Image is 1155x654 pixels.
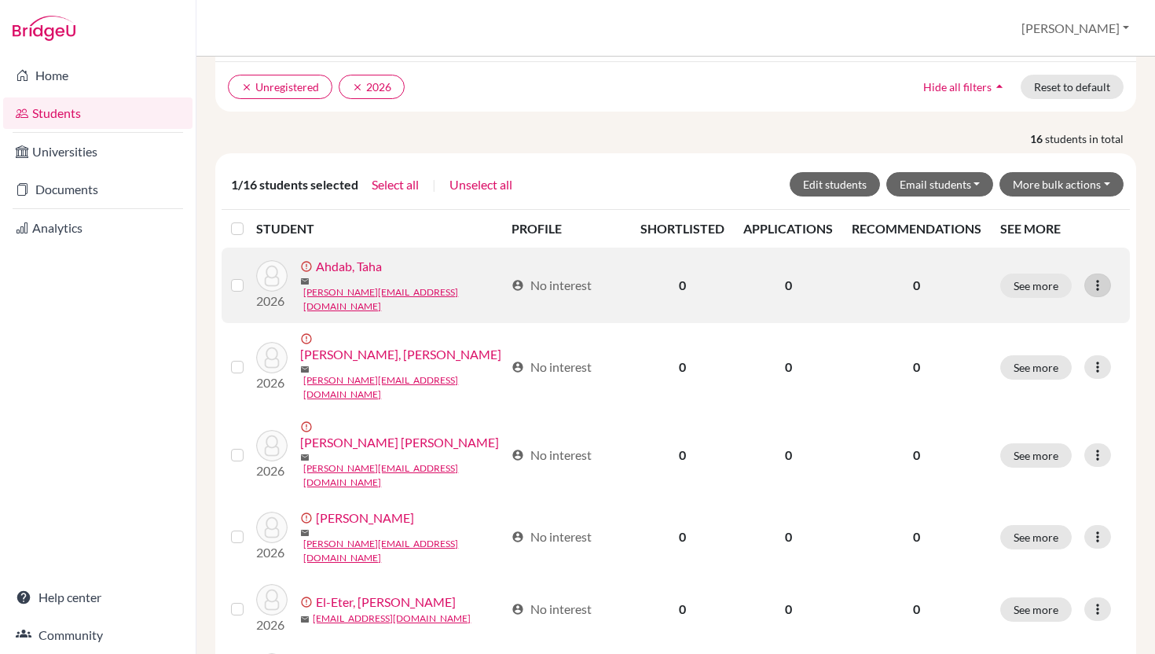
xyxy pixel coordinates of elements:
[432,175,436,194] span: |
[300,333,316,345] span: error_outline
[1000,355,1072,380] button: See more
[511,449,524,461] span: account_circle
[316,593,456,612] a: El-Eter, [PERSON_NAME]
[300,260,316,273] span: error_outline
[631,248,734,323] td: 0
[734,210,842,248] th: APPLICATIONS
[999,172,1124,197] button: More bulk actions
[511,279,524,292] span: account_circle
[256,461,288,480] p: 2026
[511,527,592,546] div: No interest
[852,446,981,465] p: 0
[256,543,288,562] p: 2026
[300,528,310,538] span: mail
[502,210,632,248] th: PROFILE
[631,499,734,575] td: 0
[3,212,192,244] a: Analytics
[300,512,316,524] span: error_outline
[511,446,592,465] div: No interest
[303,461,504,490] a: [PERSON_NAME][EMAIL_ADDRESS][DOMAIN_NAME]
[256,292,288,310] p: 2026
[300,277,310,286] span: mail
[256,342,288,373] img: Ali-Crysler, Raina Clare
[316,509,414,527] a: [PERSON_NAME]
[511,361,524,373] span: account_circle
[852,276,981,295] p: 0
[1000,597,1072,622] button: See more
[511,603,524,615] span: account_circle
[923,80,992,94] span: Hide all filters
[256,430,288,461] img: Asare, Claire Adjoa Asabea
[13,16,75,41] img: Bridge-U
[303,373,504,402] a: [PERSON_NAME][EMAIL_ADDRESS][DOMAIN_NAME]
[256,260,288,292] img: Ahdab, Taha
[256,373,288,392] p: 2026
[300,615,310,624] span: mail
[300,596,316,608] span: error_outline
[734,323,842,411] td: 0
[734,499,842,575] td: 0
[1000,274,1072,298] button: See more
[316,257,382,276] a: Ahdab, Taha
[511,358,592,377] div: No interest
[991,210,1130,248] th: SEE MORE
[992,79,1007,94] i: arrow_drop_up
[852,527,981,546] p: 0
[300,365,310,374] span: mail
[256,584,288,615] img: El-Eter, Amir
[631,575,734,644] td: 0
[256,615,288,634] p: 2026
[842,210,991,248] th: RECOMMENDATIONS
[352,82,363,93] i: clear
[910,75,1021,99] button: Hide all filtersarrow_drop_up
[1030,130,1045,147] strong: 16
[300,345,501,364] a: [PERSON_NAME], [PERSON_NAME]
[3,174,192,205] a: Documents
[1045,130,1136,147] span: students in total
[886,172,994,197] button: Email students
[734,411,842,499] td: 0
[631,411,734,499] td: 0
[790,172,880,197] button: Edit students
[734,248,842,323] td: 0
[1000,443,1072,468] button: See more
[228,75,332,99] button: clearUnregistered
[256,210,501,248] th: STUDENT
[3,60,192,91] a: Home
[300,421,316,433] span: error_outline
[303,285,504,314] a: [PERSON_NAME][EMAIL_ADDRESS][DOMAIN_NAME]
[3,97,192,129] a: Students
[313,612,471,626] a: [EMAIL_ADDRESS][DOMAIN_NAME]
[3,582,192,613] a: Help center
[1000,525,1072,549] button: See more
[734,575,842,644] td: 0
[852,600,981,619] p: 0
[339,75,405,99] button: clear2026
[231,175,358,194] span: 1/16 students selected
[300,453,310,462] span: mail
[511,600,592,619] div: No interest
[256,512,288,543] img: Aschkar Carretero, Fidel
[631,210,734,248] th: SHORTLISTED
[1014,13,1136,43] button: [PERSON_NAME]
[300,433,499,452] a: [PERSON_NAME] [PERSON_NAME]
[631,323,734,411] td: 0
[852,358,981,377] p: 0
[511,531,524,543] span: account_circle
[1021,75,1124,99] button: Reset to default
[511,276,592,295] div: No interest
[3,136,192,167] a: Universities
[303,537,504,565] a: [PERSON_NAME][EMAIL_ADDRESS][DOMAIN_NAME]
[371,175,420,195] button: Select all
[3,619,192,651] a: Community
[241,82,252,93] i: clear
[449,175,513,195] button: Unselect all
